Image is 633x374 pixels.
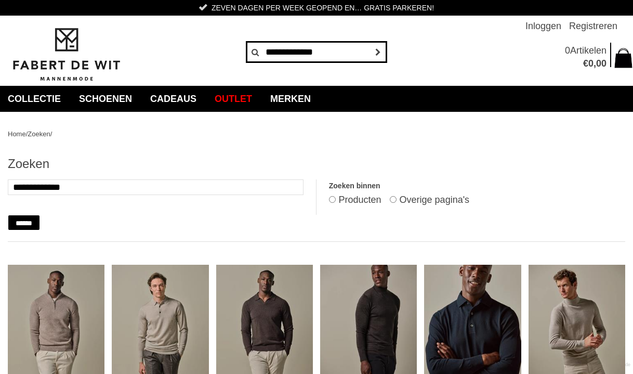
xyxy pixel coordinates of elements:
[596,58,606,69] span: 00
[8,130,26,138] a: Home
[565,45,570,56] span: 0
[71,86,140,112] a: Schoenen
[588,58,594,69] span: 0
[26,130,28,138] span: /
[329,179,625,192] label: Zoeken binnen
[262,86,319,112] a: Merken
[8,27,125,83] img: Fabert de Wit
[525,16,561,36] a: Inloggen
[28,130,50,138] a: Zoeken
[400,195,470,205] label: Overige pagina's
[569,16,617,36] a: Registreren
[338,195,381,205] label: Producten
[50,130,52,138] span: /
[583,58,588,69] span: €
[570,45,606,56] span: Artikelen
[207,86,260,112] a: Outlet
[8,156,625,172] h1: Zoeken
[594,58,596,69] span: ,
[142,86,204,112] a: Cadeaus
